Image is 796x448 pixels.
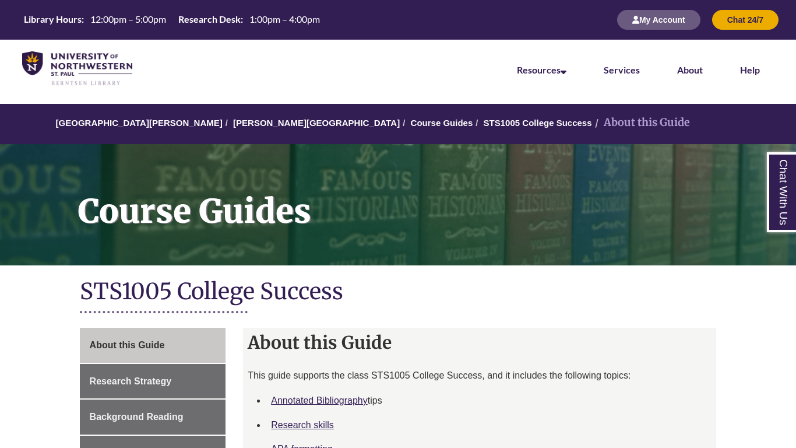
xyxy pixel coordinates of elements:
[740,64,760,75] a: Help
[19,13,325,26] table: Hours Today
[19,13,86,26] th: Library Hours:
[712,15,779,24] a: Chat 24/7
[22,51,132,86] img: UNWSP Library Logo
[80,364,226,399] a: Research Strategy
[233,118,400,128] a: [PERSON_NAME][GEOGRAPHIC_DATA]
[411,118,473,128] a: Course Guides
[712,10,779,30] button: Chat 24/7
[266,388,712,413] li: tips
[271,395,367,405] a: Annotated Bibliography
[677,64,703,75] a: About
[243,328,716,357] h2: About this Guide
[90,340,165,350] span: About this Guide
[19,13,325,27] a: Hours Today
[90,13,166,24] span: 12:00pm – 5:00pm
[65,144,796,250] h1: Course Guides
[517,64,566,75] a: Resources
[249,13,320,24] span: 1:00pm – 4:00pm
[617,10,700,30] button: My Account
[80,400,226,435] a: Background Reading
[90,376,172,386] span: Research Strategy
[80,277,717,308] h1: STS1005 College Success
[56,118,223,128] a: [GEOGRAPHIC_DATA][PERSON_NAME]
[90,412,184,422] span: Background Reading
[271,420,334,430] a: Research skills
[617,15,700,24] a: My Account
[174,13,245,26] th: Research Desk:
[592,114,690,131] li: About this Guide
[248,369,712,383] p: This guide supports the class STS1005 College Success, and it includes the following topics:
[484,118,592,128] a: STS1005 College Success
[80,328,226,363] a: About this Guide
[604,64,640,75] a: Services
